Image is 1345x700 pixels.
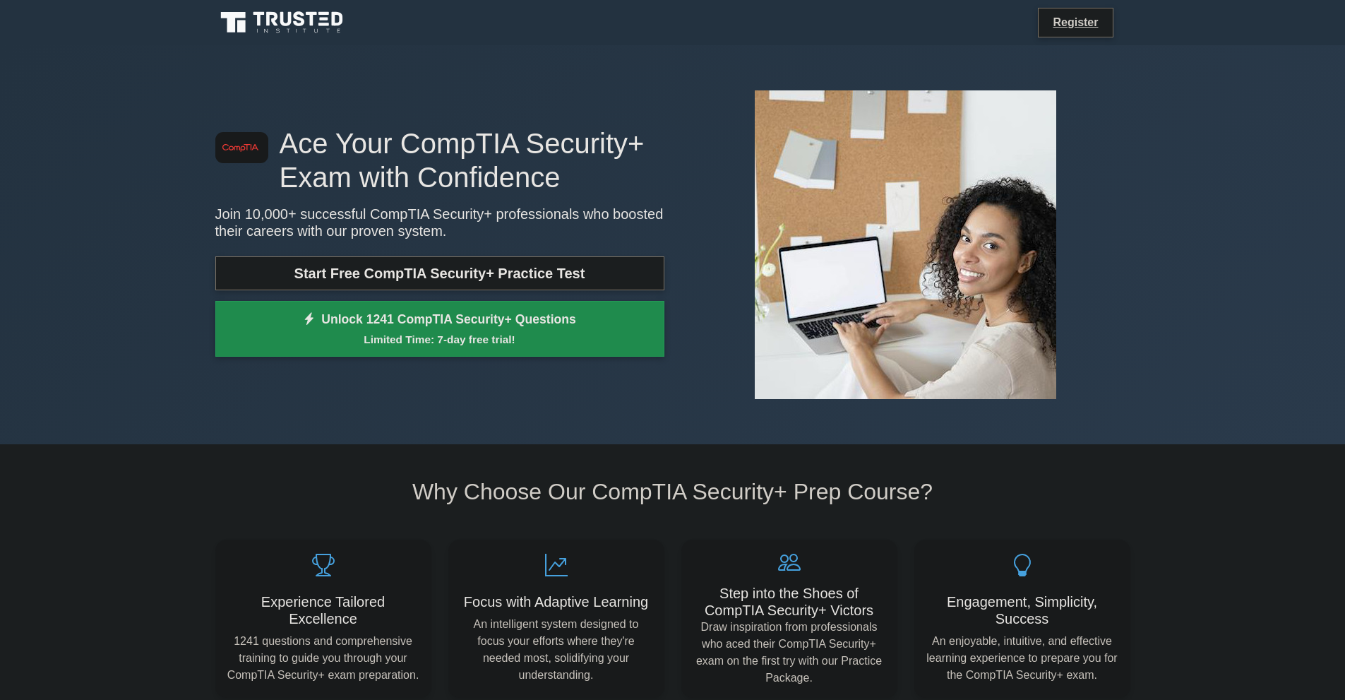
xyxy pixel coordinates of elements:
p: Join 10,000+ successful CompTIA Security+ professionals who boosted their careers with our proven... [215,206,664,239]
p: An intelligent system designed to focus your efforts where they're needed most, solidifying your ... [460,616,653,684]
h5: Step into the Shoes of CompTIA Security+ Victors [693,585,886,619]
a: Start Free CompTIA Security+ Practice Test [215,256,664,290]
a: Register [1044,13,1106,31]
p: An enjoyable, intuitive, and effective learning experience to prepare you for the CompTIA Securit... [926,633,1119,684]
h1: Ace Your CompTIA Security+ Exam with Confidence [215,126,664,194]
small: Limited Time: 7-day free trial! [233,331,647,348]
h5: Engagement, Simplicity, Success [926,593,1119,627]
p: Draw inspiration from professionals who aced their CompTIA Security+ exam on the first try with o... [693,619,886,687]
h5: Focus with Adaptive Learning [460,593,653,610]
h2: Why Choose Our CompTIA Security+ Prep Course? [215,478,1130,505]
h5: Experience Tailored Excellence [227,593,420,627]
p: 1241 questions and comprehensive training to guide you through your CompTIA Security+ exam prepar... [227,633,420,684]
a: Unlock 1241 CompTIA Security+ QuestionsLimited Time: 7-day free trial! [215,301,664,357]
